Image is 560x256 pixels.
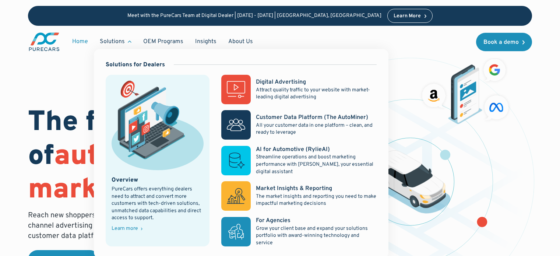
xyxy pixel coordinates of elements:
a: Learn More [387,9,433,23]
a: Market Insights & ReportingThe market insights and reporting you need to make impactful marketing... [221,181,377,211]
a: About Us [222,35,259,49]
a: Home [66,35,94,49]
a: main [28,32,60,52]
img: illustration of a vehicle [370,150,450,214]
img: marketing illustration showing social media channels and campaigns [112,81,204,170]
p: Streamline operations and boost marketing performance with [PERSON_NAME], your essential digital ... [256,154,377,175]
div: Solutions [100,38,125,46]
div: Learn More [394,14,421,19]
div: Solutions [94,35,137,49]
div: Market Insights & Reporting [256,185,332,193]
div: Book a demo [483,39,519,45]
a: marketing illustration showing social media channels and campaignsOverviewPureCars offers everyth... [106,75,209,246]
div: Customer Data Platform (The AutoMiner) [256,113,368,122]
a: AI for Automotive (RylieAI)Streamline operations and boost marketing performance with [PERSON_NAM... [221,145,377,175]
a: Customer Data Platform (The AutoMiner)All your customer data in one platform – clean, and ready t... [221,110,377,140]
div: AI for Automotive (RylieAI) [256,145,330,154]
span: automotive marketing [28,139,206,208]
div: For Agencies [256,217,290,225]
div: Solutions for Dealers [106,61,165,69]
a: OEM Programs [137,35,189,49]
p: The market insights and reporting you need to make impactful marketing decisions [256,193,377,207]
p: All your customer data in one platform – clean, and ready to leverage [256,122,377,136]
a: Book a demo [476,33,532,51]
img: purecars logo [28,32,60,52]
p: Grow your client base and expand your solutions portfolio with award-winning technology and service [256,225,377,247]
p: Meet with the PureCars Team at Digital Dealer | [DATE] - [DATE] | [GEOGRAPHIC_DATA], [GEOGRAPHIC_... [127,13,381,19]
div: Learn more [112,226,138,231]
p: Reach new shoppers and nurture existing clients through an omni-channel advertising approach comb... [28,210,252,241]
div: Digital Advertising [256,78,306,86]
img: ads on social media and advertising partners [419,56,513,124]
h1: The future of is data. [28,106,271,207]
div: PureCars offers everything dealers need to attract and convert more customers with tech-driven so... [112,186,204,222]
a: Digital AdvertisingAttract quality traffic to your website with market-leading digital advertising [221,75,377,104]
p: Attract quality traffic to your website with market-leading digital advertising [256,87,377,101]
div: Overview [112,176,138,184]
a: Insights [189,35,222,49]
a: For AgenciesGrow your client base and expand your solutions portfolio with award-winning technolo... [221,217,377,246]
